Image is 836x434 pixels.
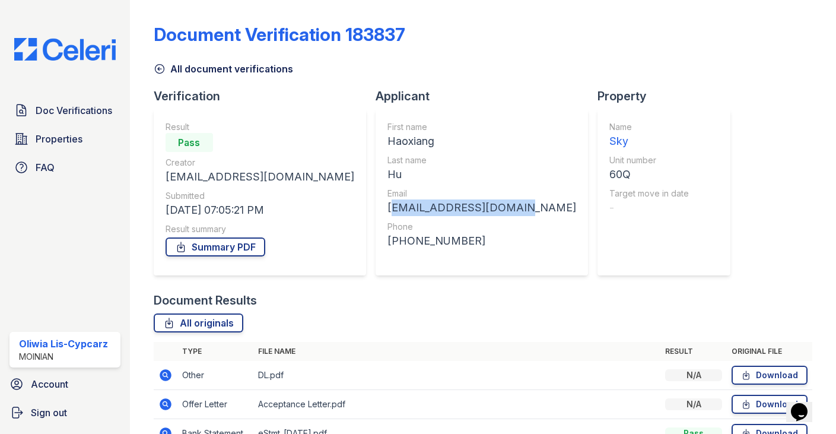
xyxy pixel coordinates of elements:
span: Sign out [31,406,67,420]
td: Offer Letter [177,390,253,419]
div: [EMAIL_ADDRESS][DOMAIN_NAME] [166,169,354,185]
div: [DATE] 07:05:21 PM [166,202,354,218]
img: CE_Logo_Blue-a8612792a0a2168367f1c8372b55b34899dd931a85d93a1a3d3e32e68fde9ad4.png [5,38,125,61]
th: File name [253,342,660,361]
th: Type [177,342,253,361]
div: Document Verification 183837 [154,24,405,45]
div: Document Results [154,292,257,309]
div: Oliwia Lis-Cypcarz [19,337,108,351]
div: N/A [665,398,722,410]
div: Phone [387,221,576,233]
div: N/A [665,369,722,381]
th: Original file [727,342,812,361]
div: 60Q [609,166,689,183]
div: Email [387,188,576,199]
div: - [609,199,689,216]
div: Hu [387,166,576,183]
a: Properties [9,127,120,151]
span: Account [31,377,68,391]
div: Creator [166,157,354,169]
div: First name [387,121,576,133]
div: Sky [609,133,689,150]
div: Result [166,121,354,133]
div: Target move in date [609,188,689,199]
td: Other [177,361,253,390]
a: Summary PDF [166,237,265,256]
div: [EMAIL_ADDRESS][DOMAIN_NAME] [387,199,576,216]
a: Sign out [5,401,125,425]
a: Name Sky [609,121,689,150]
span: Properties [36,132,82,146]
a: All originals [154,313,243,332]
th: Result [660,342,727,361]
div: Pass [166,133,213,152]
a: FAQ [9,156,120,179]
a: Doc Verifications [9,99,120,122]
div: Result summary [166,223,354,235]
a: All document verifications [154,62,293,76]
div: Property [597,88,740,104]
iframe: chat widget [786,387,824,422]
div: Submitted [166,190,354,202]
td: DL.pdf [253,361,660,390]
td: Acceptance Letter.pdf [253,390,660,419]
div: Verification [154,88,376,104]
div: Last name [387,154,576,166]
div: Unit number [609,154,689,166]
a: Download [732,395,808,414]
div: [PHONE_NUMBER] [387,233,576,249]
div: Name [609,121,689,133]
div: Haoxiang [387,133,576,150]
span: Doc Verifications [36,103,112,118]
a: Download [732,366,808,385]
div: Moinian [19,351,108,363]
div: Applicant [376,88,597,104]
a: Account [5,372,125,396]
span: FAQ [36,160,55,175]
